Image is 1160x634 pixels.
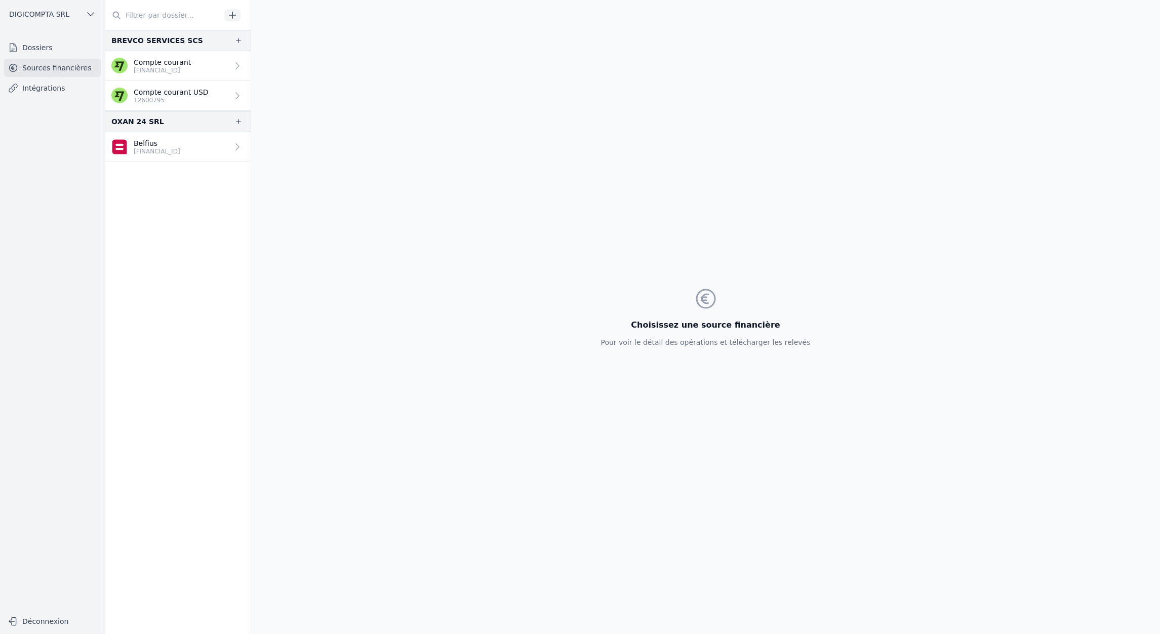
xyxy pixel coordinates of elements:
[134,87,209,97] p: Compte courant USD
[4,38,101,57] a: Dossiers
[111,139,128,155] img: belfius-1.png
[105,51,251,81] a: Compte courant [FINANCIAL_ID]
[111,115,164,128] div: OXAN 24 SRL
[111,88,128,104] img: wise.png
[134,96,209,104] p: 12600795
[111,34,203,47] div: BREVCO SERVICES SCS
[134,57,191,67] p: Compte courant
[4,6,101,22] button: DIGICOMPTA SRL
[601,337,810,347] p: Pour voir le détail des opérations et télécharger les relevés
[105,132,251,162] a: Belfius [FINANCIAL_ID]
[134,66,191,74] p: [FINANCIAL_ID]
[4,59,101,77] a: Sources financières
[134,138,180,148] p: Belfius
[4,613,101,629] button: Déconnexion
[105,81,251,111] a: Compte courant USD 12600795
[9,9,69,19] span: DIGICOMPTA SRL
[134,147,180,155] p: [FINANCIAL_ID]
[4,79,101,97] a: Intégrations
[601,319,810,331] h3: Choisissez une source financière
[111,58,128,74] img: wise.png
[105,6,221,24] input: Filtrer par dossier...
